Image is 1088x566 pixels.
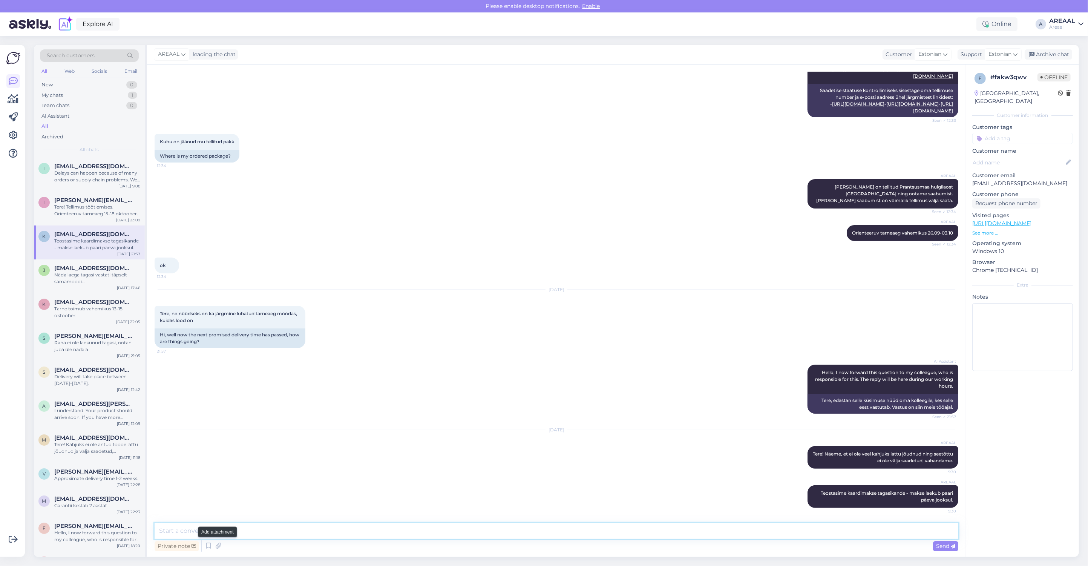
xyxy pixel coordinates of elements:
[972,179,1073,187] p: [EMAIL_ADDRESS][DOMAIN_NAME]
[972,147,1073,155] p: Customer name
[852,230,953,236] span: Orienteeruv tarneaeg vahemikus 26.09-03.10
[201,528,234,535] small: Add attachment
[41,92,63,99] div: My chats
[43,369,46,375] span: s
[1025,49,1072,60] div: Archive chat
[54,407,140,421] div: I understand. Your product should arrive soon. If you have more questions or need help, please co...
[972,212,1073,219] p: Visited pages
[928,118,956,123] span: Seen ✓ 12:33
[918,50,941,58] span: Estonian
[928,359,956,364] span: AI Assistant
[832,101,884,107] a: [URL][DOMAIN_NAME]
[117,251,140,257] div: [DATE] 21:57
[972,198,1040,209] div: Request phone number
[43,525,46,531] span: f
[117,353,140,359] div: [DATE] 21:05
[41,102,69,109] div: Team chats
[54,523,133,529] span: fredi.arnover@gmail.com
[160,139,234,144] span: Kuhu on jäänud mu tellitud pakk
[973,158,1064,167] input: Add name
[43,335,46,341] span: s
[117,285,140,291] div: [DATE] 17:46
[1036,19,1046,29] div: A
[54,373,140,387] div: Delivery will take place between [DATE]-[DATE].
[815,370,954,389] span: Hello, I now forward this question to my colleague, who is responsible for this. The reply will b...
[958,51,982,58] div: Support
[990,73,1037,82] div: # fakw3qwv
[972,220,1031,227] a: [URL][DOMAIN_NAME]
[54,170,140,183] div: Delays can happen because of many orders or supply chain problems. We are trying our best to ship...
[155,541,199,551] div: Private note
[972,112,1073,119] div: Customer information
[1049,18,1075,24] div: AREAAL
[42,498,46,504] span: M
[1049,18,1083,30] a: AREAALAreaal
[160,311,298,323] span: Tere, no nüüdseks on ka järgmine lubatud tarneaeg möödas, kuidas lood on
[972,190,1073,198] p: Customer phone
[190,51,236,58] div: leading the chat
[116,217,140,223] div: [DATE] 23:09
[54,557,133,563] span: anton.jartsev@gmail.com
[119,455,140,460] div: [DATE] 11:18
[43,166,45,171] span: I
[43,199,45,205] span: I
[54,197,133,204] span: Ingrid_heinaru@hotmail.com
[972,133,1073,144] input: Add a tag
[54,305,140,319] div: Tarne toimub vahemikus 13-15 oktoober.
[128,92,137,99] div: 1
[123,66,139,76] div: Email
[928,173,956,179] span: AREAAL
[928,479,956,485] span: AREAAL
[1037,73,1071,81] span: Offline
[43,267,45,273] span: J
[928,440,956,446] span: AREAAL
[117,543,140,549] div: [DATE] 18:20
[54,529,140,543] div: Hello, I now forward this question to my colleague, who is responsible for this. The reply will b...
[57,16,73,32] img: explore-ai
[816,184,954,203] span: [PERSON_NAME] on tellitud Prantsusmaa hulgilaost [GEOGRAPHIC_DATA] ning ootame saabumist. [PERSON...
[155,286,958,293] div: [DATE]
[972,239,1073,247] p: Operating system
[883,51,912,58] div: Customer
[54,339,140,353] div: Raha ei ole laekunud tagasi, ootan juba üle nädala
[821,490,954,503] span: Teostasime kaardimakse tagasikande - makse laekub paari päeva jooksul.
[160,262,165,268] span: ok
[54,299,133,305] span: Kirkekobi@gmail.com
[116,509,140,515] div: [DATE] 22:23
[975,89,1058,105] div: [GEOGRAPHIC_DATA], [GEOGRAPHIC_DATA]
[972,293,1073,301] p: Notes
[972,172,1073,179] p: Customer email
[155,150,239,163] div: Where is my ordered package?
[54,238,140,251] div: Teostasime kaardimakse tagasikande - makse laekub paari päeva jooksul.
[54,502,140,509] div: Garantii kestab 2 aastat
[988,50,1011,58] span: Estonian
[158,50,179,58] span: AREAAL
[54,468,133,475] span: Viktor.tkatsenko@gmail.com
[54,271,140,285] div: Nädal aega tagasi vastati täpselt samamoodi…
[1049,24,1075,30] div: Areaal
[43,403,46,409] span: a
[40,66,49,76] div: All
[116,482,140,488] div: [DATE] 22:28
[972,282,1073,288] div: Extra
[80,146,99,153] span: All chats
[54,163,133,170] span: Info@kvim.ee
[928,469,956,475] span: 9:30
[928,414,956,420] span: Seen ✓ 21:57
[126,81,137,89] div: 0
[157,348,185,354] span: 21:57
[41,112,69,120] div: AI Assistant
[157,274,185,279] span: 12:34
[886,101,939,107] a: [URL][DOMAIN_NAME]
[126,102,137,109] div: 0
[928,219,956,225] span: AREAAL
[813,451,954,463] span: Tere! Näeme, et ei ole veel kahjuks lattu jõudnud ning seetõttu ei ole välja saadetud, vabandame.
[936,543,955,549] span: Send
[972,258,1073,266] p: Browser
[54,495,133,502] span: Moonikak@gmail.com
[43,233,46,239] span: k
[42,437,46,443] span: m
[972,230,1073,236] p: See more ...
[117,421,140,426] div: [DATE] 12:09
[155,328,305,348] div: Hi, well now the next promised delivery time has passed, how are things going?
